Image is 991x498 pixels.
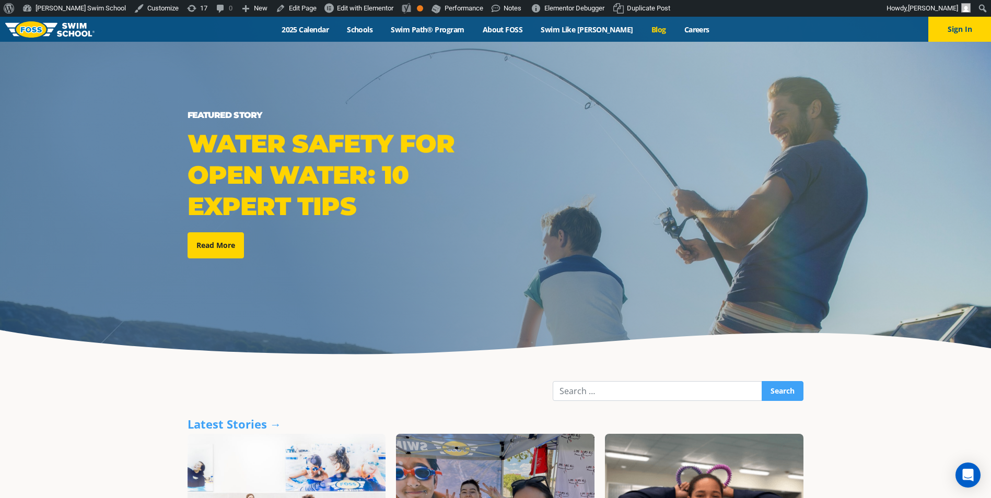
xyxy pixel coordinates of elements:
[338,25,382,34] a: Schools
[532,25,643,34] a: Swim Like [PERSON_NAME]
[417,5,423,11] div: OK
[337,4,393,12] span: Edit with Elementor
[382,25,473,34] a: Swim Path® Program
[553,381,762,401] input: Search …
[473,25,532,34] a: About FOSS
[273,25,338,34] a: 2025 Calendar
[188,417,804,431] div: Latest Stories →
[675,25,718,34] a: Careers
[188,108,491,123] div: Featured Story
[908,4,958,12] span: [PERSON_NAME]
[188,128,491,222] div: Water Safety for Open Water: 10 Expert Tips
[188,232,244,258] a: Read More
[642,25,675,34] a: Blog
[5,21,95,38] img: FOSS Swim School Logo
[928,17,991,42] button: Sign In
[955,463,981,488] div: Open Intercom Messenger
[762,381,803,401] input: Search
